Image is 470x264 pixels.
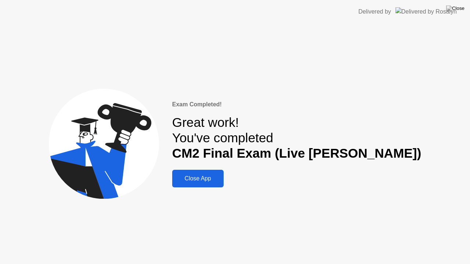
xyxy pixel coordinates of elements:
div: Great work! You've completed [172,115,421,161]
b: CM2 Final Exam (Live [PERSON_NAME]) [172,146,421,160]
button: Close App [172,170,224,187]
img: Close [446,5,464,11]
img: Delivered by Rosalyn [395,7,457,16]
div: Close App [174,175,221,182]
div: Exam Completed! [172,100,421,109]
div: Delivered by [358,7,391,16]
